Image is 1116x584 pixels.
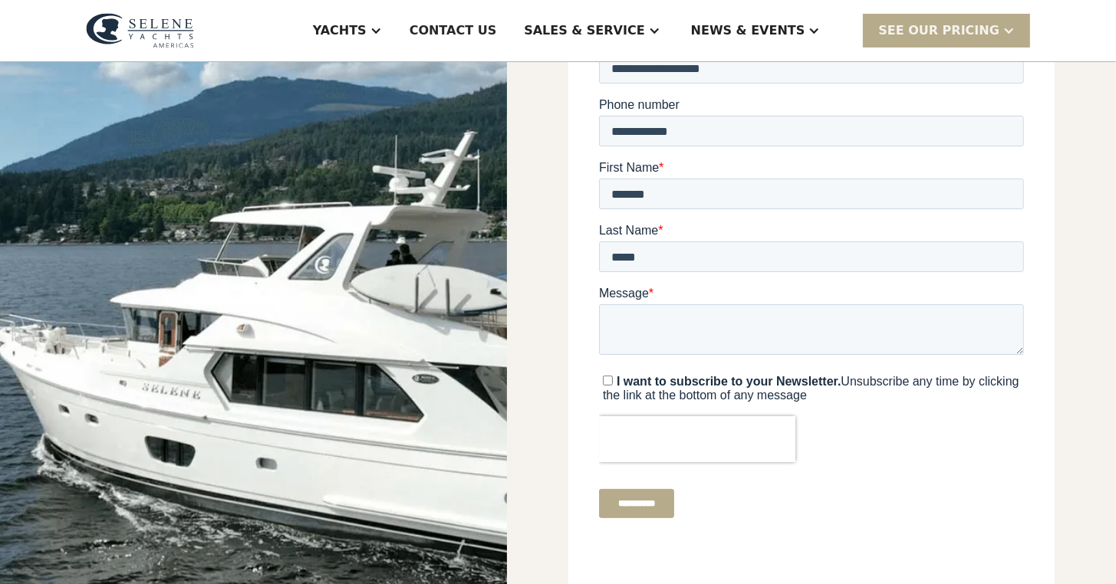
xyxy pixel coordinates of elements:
div: SEE Our Pricing [863,14,1030,47]
div: Sales & Service [524,21,644,40]
div: Contact US [410,21,497,40]
div: News & EVENTS [691,21,805,40]
iframe: Form 0 [599,34,1024,530]
div: SEE Our Pricing [878,21,999,40]
div: Yachts [313,21,367,40]
img: logo [86,13,194,48]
